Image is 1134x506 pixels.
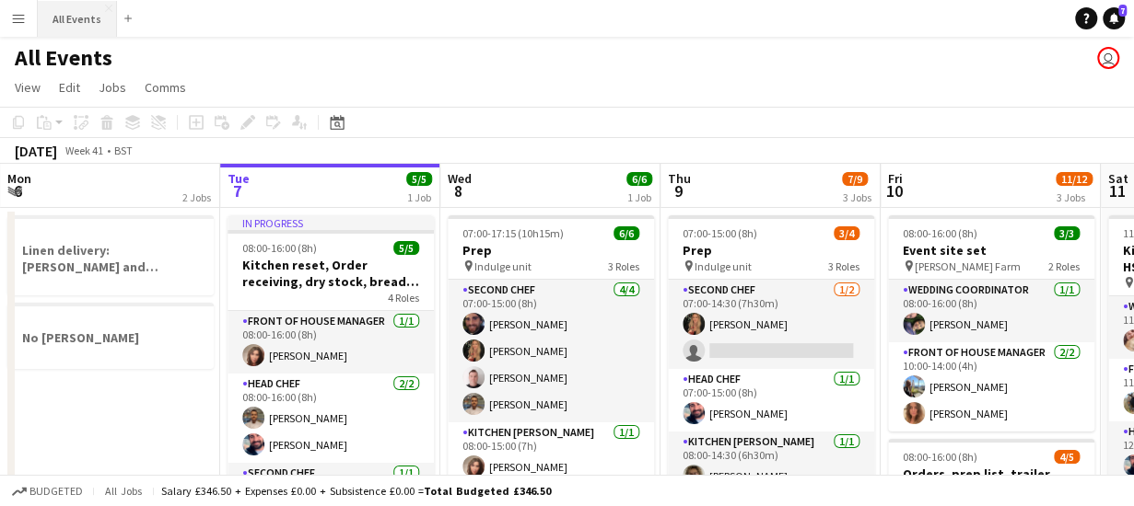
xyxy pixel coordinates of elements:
[1105,180,1128,201] span: 11
[828,259,859,273] span: 3 Roles
[668,215,874,488] app-job-card: 07:00-15:00 (8h)3/4Prep Indulge unit3 RolesSecond Chef1/207:00-14:30 (7h30m)[PERSON_NAME] Head Ch...
[614,226,639,240] span: 6/6
[903,450,977,464] span: 08:00-16:00 (8h)
[1048,259,1080,273] span: 2 Roles
[1057,188,1092,201] div: 3 Jobs
[38,1,117,37] button: All Events
[885,180,903,201] span: 10
[683,226,757,240] span: 07:00-15:00 (8h)
[668,369,874,431] app-card-role: Head Chef1/107:00-15:00 (8h)[PERSON_NAME]
[242,241,317,255] span: 08:00-16:00 (8h)
[668,280,874,369] app-card-role: Second Chef1/207:00-14:30 (7h30m)[PERSON_NAME]
[15,79,41,96] span: View
[228,215,434,230] div: In progress
[1056,172,1093,186] span: 11/12
[448,170,472,187] span: Wed
[61,144,107,157] span: Week 41
[448,422,654,485] app-card-role: Kitchen [PERSON_NAME]1/108:00-15:00 (7h)[PERSON_NAME]
[5,180,31,201] span: 6
[228,257,434,290] h3: Kitchen reset, Order receiving, dry stock, bread and cake day
[1118,5,1127,17] span: 7
[668,242,874,259] h3: Prep
[145,79,186,96] span: Comms
[424,484,551,498] span: Total Budgeted £346.50
[59,79,80,96] span: Edit
[448,215,654,488] app-job-card: 07:00-17:15 (10h15m)6/6Prep Indulge unit3 RolesSecond Chef4/407:00-15:00 (8h)[PERSON_NAME][PERSON...
[842,172,868,186] span: 7/9
[1097,47,1119,69] app-user-avatar: Lucy Hinks
[626,172,652,186] span: 6/6
[7,242,214,275] h3: Linen delivery: [PERSON_NAME] and [PERSON_NAME] + Kitty and [PERSON_NAME] / collection: [PERSON_N...
[52,75,88,99] a: Edit
[888,342,1094,431] app-card-role: Front of House Manager2/210:00-14:00 (4h)[PERSON_NAME][PERSON_NAME]
[7,75,48,99] a: View
[228,170,250,187] span: Tue
[834,226,859,240] span: 3/4
[393,241,419,255] span: 5/5
[462,226,564,240] span: 07:00-17:15 (10h15m)
[1054,450,1080,464] span: 4/5
[137,75,193,99] a: Comms
[888,280,1094,342] app-card-role: Wedding Coordinator1/108:00-16:00 (8h)[PERSON_NAME]
[903,226,977,240] span: 08:00-16:00 (8h)
[608,259,639,273] span: 3 Roles
[15,44,112,72] h1: All Events
[407,188,431,201] div: 1 Job
[228,215,434,488] app-job-card: In progress08:00-16:00 (8h)5/5Kitchen reset, Order receiving, dry stock, bread and cake day4 Role...
[915,259,1021,273] span: [PERSON_NAME] Farm
[1103,7,1125,29] a: 7
[1054,226,1080,240] span: 3/3
[888,466,1094,499] h3: Orders, prep list, trailer moving and last minute prep
[182,188,211,201] div: 2 Jobs
[668,431,874,494] app-card-role: Kitchen [PERSON_NAME]1/108:00-14:30 (6h30m)[PERSON_NAME]
[888,215,1094,431] app-job-card: 08:00-16:00 (8h)3/3Event site set [PERSON_NAME] Farm2 RolesWedding Coordinator1/108:00-16:00 (8h)...
[161,484,551,498] div: Salary £346.50 + Expenses £0.00 + Subsistence £0.00 =
[15,142,57,160] div: [DATE]
[225,180,250,201] span: 7
[668,170,691,187] span: Thu
[627,188,651,201] div: 1 Job
[448,280,654,422] app-card-role: Second Chef4/407:00-15:00 (8h)[PERSON_NAME][PERSON_NAME][PERSON_NAME][PERSON_NAME]
[388,291,419,305] span: 4 Roles
[406,172,432,186] span: 5/5
[7,303,214,369] app-job-card: No [PERSON_NAME]
[843,188,871,201] div: 3 Jobs
[665,180,691,201] span: 9
[99,79,126,96] span: Jobs
[101,484,146,498] span: All jobs
[695,259,752,273] span: Indulge unit
[29,485,83,498] span: Budgeted
[888,170,903,187] span: Fri
[888,242,1094,259] h3: Event site set
[448,242,654,259] h3: Prep
[7,170,31,187] span: Mon
[1108,170,1128,187] span: Sat
[91,75,134,99] a: Jobs
[7,215,214,295] app-job-card: Linen delivery: [PERSON_NAME] and [PERSON_NAME] + Kitty and [PERSON_NAME] / collection: [PERSON_N...
[474,259,532,273] span: Indulge unit
[228,374,434,463] app-card-role: Head Chef2/208:00-16:00 (8h)[PERSON_NAME][PERSON_NAME]
[7,329,214,346] h3: No [PERSON_NAME]
[114,144,133,157] div: BST
[9,481,86,501] button: Budgeted
[228,311,434,374] app-card-role: Front of House Manager1/108:00-16:00 (8h)[PERSON_NAME]
[445,180,472,201] span: 8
